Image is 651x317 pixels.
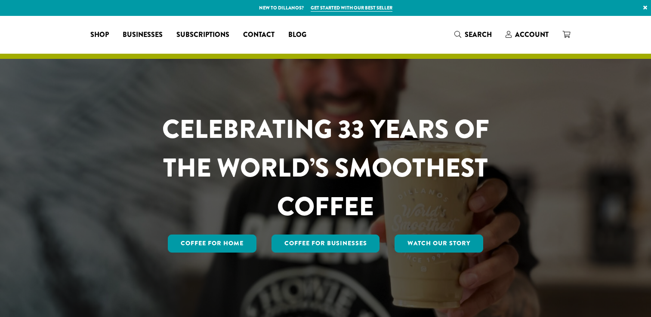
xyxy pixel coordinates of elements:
[83,28,116,42] a: Shop
[515,30,549,40] span: Account
[168,235,256,253] a: Coffee for Home
[137,110,515,226] h1: CELEBRATING 33 YEARS OF THE WORLD’S SMOOTHEST COFFEE
[123,30,163,40] span: Businesses
[288,30,306,40] span: Blog
[311,4,392,12] a: Get started with our best seller
[465,30,492,40] span: Search
[90,30,109,40] span: Shop
[395,235,483,253] a: Watch Our Story
[176,30,229,40] span: Subscriptions
[272,235,380,253] a: Coffee For Businesses
[243,30,275,40] span: Contact
[447,27,499,42] a: Search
